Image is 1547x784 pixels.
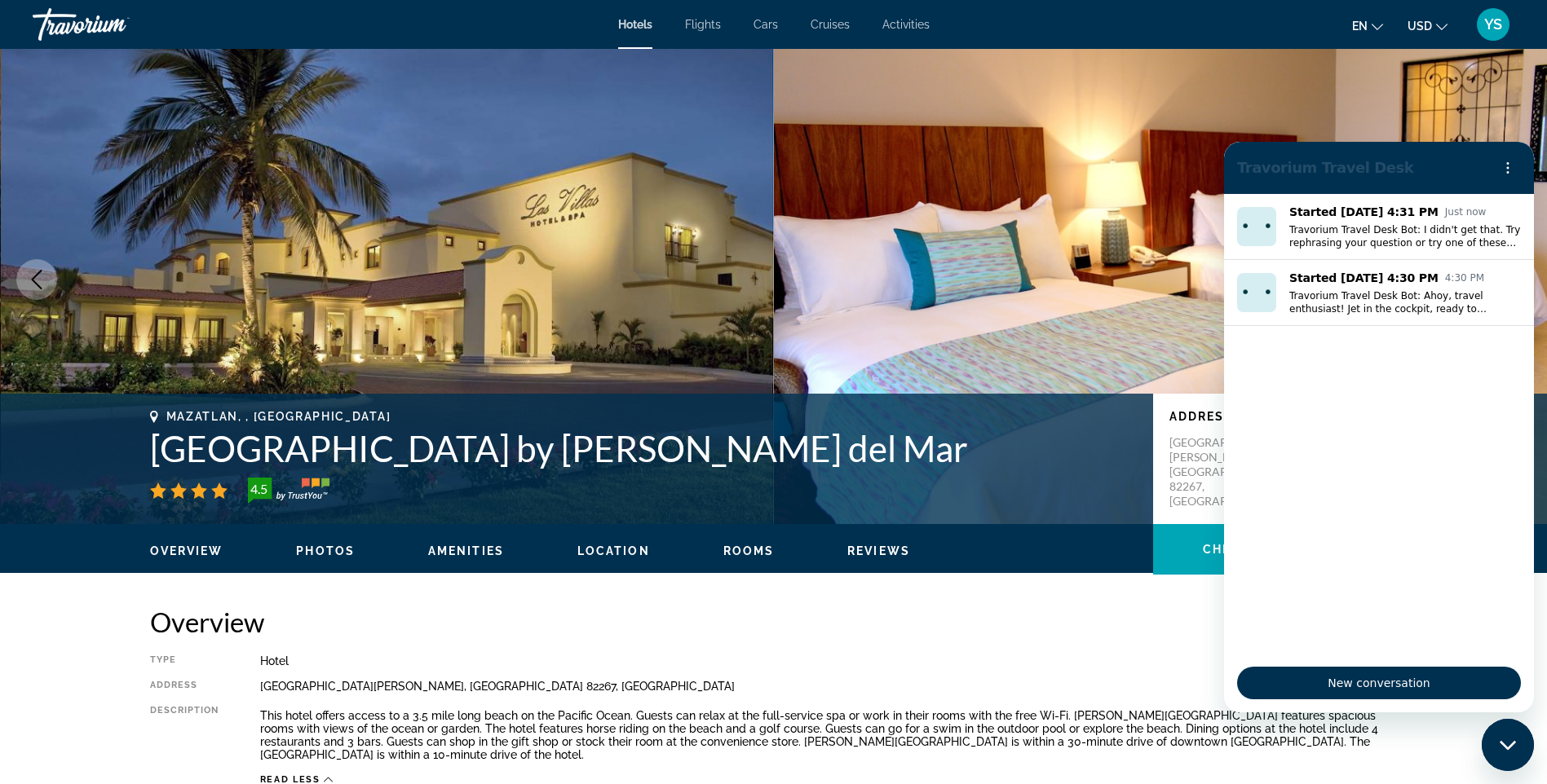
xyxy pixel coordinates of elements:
[847,544,910,558] button: Reviews
[1408,20,1432,33] span: USD
[150,544,223,557] span: Overview
[1472,7,1514,42] button: User Menu
[1169,435,1300,509] p: [GEOGRAPHIC_DATA][PERSON_NAME], [GEOGRAPHIC_DATA] 82267, [GEOGRAPHIC_DATA]
[428,544,504,557] span: Amenities
[1482,719,1534,771] iframe: Button to launch messaging window, conversation in progress
[150,705,219,765] div: Description
[1352,20,1368,33] span: en
[296,544,355,557] span: Photos
[723,544,775,557] span: Rooms
[847,544,910,557] span: Reviews
[33,3,196,46] a: Travorium
[723,544,775,558] button: Rooms
[166,410,391,423] span: Mazatlan, , [GEOGRAPHIC_DATA]
[577,544,650,557] span: Location
[150,654,219,667] div: Type
[296,544,355,558] button: Photos
[16,259,57,300] button: Previous image
[882,18,930,31] a: Activities
[260,709,1398,761] p: This hotel offers access to a 3.5 mile long beach on the Pacific Ocean. Guests can relax at the f...
[685,18,721,31] a: Flights
[150,427,1137,469] h1: [GEOGRAPHIC_DATA] by [PERSON_NAME] del Mar
[150,544,223,558] button: Overview
[618,18,652,31] a: Hotels
[1408,14,1448,37] button: Change currency
[248,478,329,504] img: trustyou-badge-hor.svg
[1153,524,1398,575] button: Check Availability
[243,479,276,499] div: 4.5
[577,544,650,558] button: Location
[1484,16,1502,33] span: YS
[260,680,1398,693] div: [GEOGRAPHIC_DATA][PERSON_NAME], [GEOGRAPHIC_DATA] 82267, [GEOGRAPHIC_DATA]
[1203,543,1348,556] span: Check Availability
[754,18,778,31] a: Cars
[150,606,1398,638] h2: Overview
[811,18,850,31] a: Cruises
[1224,142,1534,712] iframe: Messaging window
[150,680,219,693] div: Address
[428,544,504,558] button: Amenities
[1169,410,1381,423] p: Address
[260,654,1398,667] div: Hotel
[1352,14,1383,37] button: Change language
